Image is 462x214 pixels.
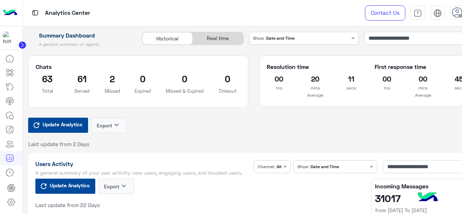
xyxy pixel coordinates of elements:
[36,63,241,70] h5: Chats
[35,179,95,194] button: Update Analytics
[3,31,16,44] img: 317874714732967
[36,87,60,95] p: Total
[105,73,120,84] h2: 2
[35,170,251,176] h5: A general summary of your user activity: new users, engaging users, and blocked users.
[166,73,204,84] h2: 0
[41,119,84,129] span: Update Analytics
[31,8,40,17] img: tab
[28,42,134,47] h5: A general summary of agents
[105,87,120,95] p: Missed
[302,84,328,92] p: mins
[415,185,440,210] img: hulul-logo.png
[45,8,90,18] p: Analytics Center
[339,73,364,84] h2: 11
[410,84,436,92] p: mins
[214,87,241,95] p: Timeout
[166,87,204,95] p: Missed & Expired
[267,73,292,84] h2: 00
[112,121,121,129] i: keyboard_arrow_down
[28,140,90,148] span: Last update from 2 Days
[339,84,364,92] p: secs
[98,179,134,194] button: Exportkeyboard_arrow_down
[266,35,295,41] b: Date and Time
[375,73,400,84] h2: 00
[131,73,155,84] h2: 0
[70,73,94,84] h2: 61
[411,5,425,21] a: tab
[365,5,405,21] a: Contact Us
[3,5,17,21] img: Logo
[48,180,91,190] span: Update Analytics
[277,164,282,169] b: All
[214,73,241,84] h2: 0
[70,87,94,95] p: Served
[302,73,328,84] h2: 20
[35,201,100,209] span: Last update from 22 Days
[91,118,127,133] button: Exportkeyboard_arrow_down
[35,160,251,167] h1: Users Activity
[433,9,442,17] img: tab
[28,32,134,39] h1: Summary Dashboard
[131,87,155,95] p: Expired
[193,32,243,45] div: Real time
[142,32,193,45] div: Historical
[375,84,400,92] p: hrs
[267,63,364,70] h5: Resolution time
[410,73,436,84] h2: 00
[36,73,60,84] h2: 63
[267,92,364,99] p: Average
[119,182,128,190] i: keyboard_arrow_down
[414,9,422,17] img: tab
[28,118,88,133] button: Update Analytics
[311,164,339,169] b: Date and Time
[267,84,292,92] p: hrs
